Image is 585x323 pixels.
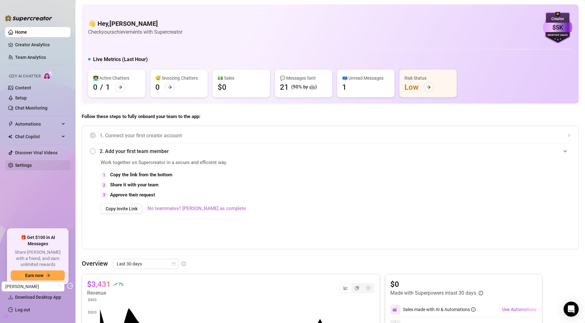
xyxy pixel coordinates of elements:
div: 1 [342,82,347,92]
span: Share [PERSON_NAME] with a friend, and earn unlimited rewards [11,249,65,268]
span: Izzy AI Chatter [9,73,41,79]
img: AI Chatter [43,71,53,80]
div: 📪 Unread Messages [342,75,389,82]
strong: Share it with your team [110,182,159,188]
span: 🎁 Get $100 in AI Messages [11,235,65,247]
div: 0 [155,82,160,92]
span: Bellamy [5,282,61,291]
span: info-circle [471,307,476,312]
span: arrow-right [46,273,50,278]
button: Copy Invite Link [101,204,142,214]
div: 😴 Snoozing Chatters [155,75,203,82]
span: rise [113,282,118,286]
div: $5K [543,23,572,32]
span: logout [67,283,73,289]
span: Chat Copilot [15,132,60,142]
a: Home [15,30,27,35]
article: Overview [82,259,108,268]
span: line-chart [343,286,348,290]
article: $0 [390,279,483,289]
span: expanded [563,149,567,153]
div: segmented control [339,283,375,293]
div: $0 [218,82,226,92]
span: Copy Invite Link [106,206,137,211]
div: Creator [543,16,572,22]
img: Chat Copilot [8,134,12,139]
span: info-circle [181,262,186,266]
div: Monthly Sales [543,33,572,37]
strong: Approve their request [110,192,155,198]
a: Discover Viral Videos [15,150,58,155]
a: Log out [15,307,30,312]
span: download [8,295,13,300]
div: Open Intercom Messenger [564,302,579,317]
button: Earn nowarrow-right [11,270,65,280]
iframe: Adding Team Members [445,159,571,240]
span: Use Automations [502,307,537,312]
img: svg%3e [393,307,398,312]
span: arrow-right [118,85,122,89]
div: Sales made with AI & Automations [403,306,476,313]
a: Settings [15,163,32,168]
div: 💵 Sales [218,75,265,82]
span: Download Desktop App [15,295,61,300]
div: 2. Add your first team member [90,144,571,159]
a: Team Analytics [15,55,46,60]
div: 1 [101,172,108,178]
span: thunderbolt [8,122,13,127]
span: 1. Connect your first creator account [100,132,571,139]
span: collapsed [567,133,571,137]
a: Content [15,85,31,90]
strong: Copy the link from the bottom [110,172,172,178]
div: 1 [106,82,110,92]
span: Work together on Supercreator in a secure and efficient way. [101,159,429,167]
h4: 👋 Hey, [PERSON_NAME] [88,19,182,28]
span: Last 30 days [117,259,175,269]
a: No teammates? [PERSON_NAME] as complete [148,205,246,212]
span: info-circle [479,291,483,295]
a: Creator Analytics [15,40,65,50]
div: 💬 Messages Sent [280,75,327,82]
div: 0 [93,82,97,92]
a: Setup [15,95,27,100]
span: dollar-circle [366,286,370,290]
span: pie-chart [355,286,359,290]
span: loading [57,285,61,288]
article: $3,431 [87,279,111,289]
div: Risk Status [404,75,452,82]
span: arrow-right [426,85,431,89]
span: 2. Add your first team member [100,147,571,155]
span: arrow-right [168,85,172,89]
div: 21 [280,82,289,92]
img: logo-BBDzfeDw.svg [5,15,52,21]
span: calendar [172,262,175,266]
strong: Follow these steps to fully onboard your team to the app: [82,114,200,119]
span: Earn now [25,273,43,278]
div: 3 [101,191,108,198]
img: purple-badge-B9DA21FR.svg [543,12,572,43]
article: Check your achievements with Supercreator [88,28,182,36]
div: 👩‍💻 Active Chatters [93,75,140,82]
span: Automations [15,119,60,129]
a: Chat Monitoring [15,105,47,110]
span: build [3,314,8,319]
div: (90% by 🤖) [291,83,317,91]
button: Use Automations [502,304,537,314]
h5: Live Metrics (Last Hour) [93,56,148,63]
article: Made with Superpowers in last 30 days [390,289,476,297]
article: Revenue [87,289,123,297]
div: 1. Connect your first creator account [90,128,571,143]
span: 7 % [118,281,123,287]
div: 2 [101,182,108,189]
